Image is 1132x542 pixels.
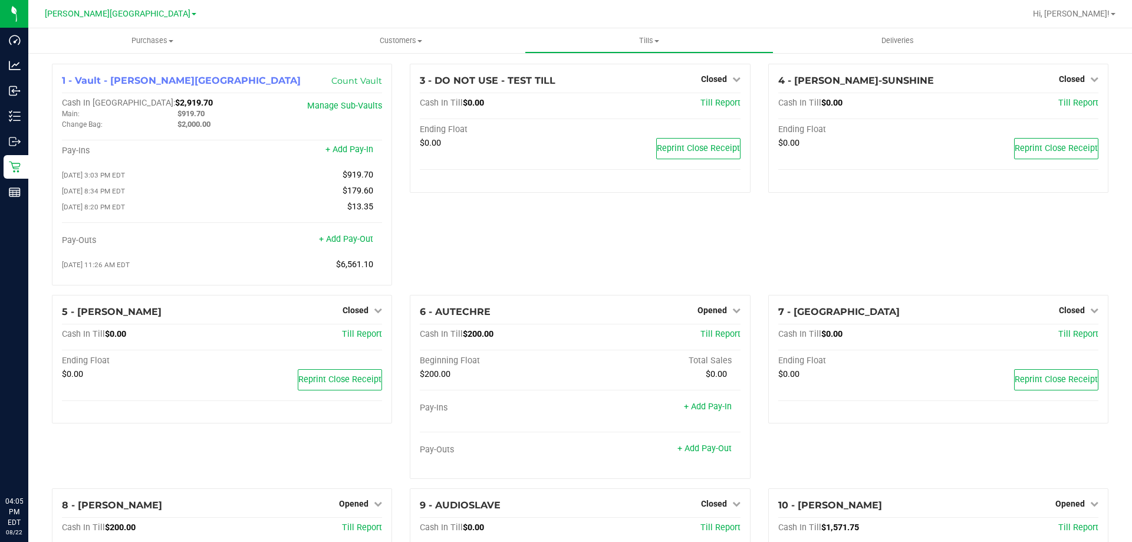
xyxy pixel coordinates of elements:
inline-svg: Inventory [9,110,21,122]
span: 4 - [PERSON_NAME]-SUNSHINE [778,75,934,86]
span: 5 - [PERSON_NAME] [62,306,162,317]
span: Customers [277,35,524,46]
span: Opened [339,499,368,508]
span: $0.00 [420,138,441,148]
span: $2,000.00 [177,120,210,129]
span: $0.00 [105,329,126,339]
div: Pay-Ins [420,403,580,413]
a: Manage Sub-Vaults [307,101,382,111]
div: Ending Float [62,356,222,366]
span: Reprint Close Receipt [1015,143,1098,153]
button: Reprint Close Receipt [298,369,382,390]
span: Tills [525,35,772,46]
inline-svg: Analytics [9,60,21,71]
a: Customers [277,28,525,53]
a: + Add Pay-Out [677,444,732,454]
span: Closed [1059,306,1085,315]
span: 7 - [GEOGRAPHIC_DATA] [778,306,900,317]
span: $0.00 [778,369,799,379]
a: Till Report [1058,523,1098,533]
span: $919.70 [177,109,205,118]
span: Closed [701,74,727,84]
span: Change Bag: [62,120,103,129]
span: $0.00 [778,138,799,148]
span: [DATE] 8:20 PM EDT [62,203,125,211]
span: [PERSON_NAME][GEOGRAPHIC_DATA] [45,9,190,19]
inline-svg: Inbound [9,85,21,97]
span: $200.00 [463,329,493,339]
div: Pay-Ins [62,146,222,156]
a: Count Vault [331,75,382,86]
span: [DATE] 11:26 AM EDT [62,261,130,269]
span: $13.35 [347,202,373,212]
iframe: Resource center [12,448,47,483]
span: $179.60 [343,186,373,196]
a: + Add Pay-In [325,144,373,155]
span: Cash In Till [62,523,105,533]
span: Reprint Close Receipt [298,375,381,385]
span: $919.70 [343,170,373,180]
span: Reprint Close Receipt [657,143,740,153]
span: Cash In Till [420,329,463,339]
span: $200.00 [105,523,136,533]
p: 08/22 [5,528,23,537]
a: + Add Pay-In [684,402,732,412]
span: 8 - [PERSON_NAME] [62,500,162,511]
a: + Add Pay-Out [319,234,373,244]
span: $0.00 [62,369,83,379]
span: 10 - [PERSON_NAME] [778,500,882,511]
iframe: Resource center unread badge [35,446,49,460]
span: 1 - Vault - [PERSON_NAME][GEOGRAPHIC_DATA] [62,75,301,86]
span: Deliveries [866,35,930,46]
span: $0.00 [821,329,843,339]
span: $0.00 [821,98,843,108]
span: $2,919.70 [175,98,213,108]
span: Cash In Till [420,523,463,533]
span: Opened [1055,499,1085,508]
inline-svg: Dashboard [9,34,21,46]
div: Ending Float [778,124,939,135]
span: 3 - DO NOT USE - TEST TILL [420,75,555,86]
span: Cash In [GEOGRAPHIC_DATA]: [62,98,175,108]
a: Till Report [700,523,741,533]
span: 9 - AUDIOSLAVE [420,500,501,511]
span: $200.00 [420,369,450,379]
span: Hi, [PERSON_NAME]! [1033,9,1110,18]
inline-svg: Retail [9,161,21,173]
span: Cash In Till [778,98,821,108]
a: Till Report [700,329,741,339]
span: Cash In Till [62,329,105,339]
span: Closed [701,499,727,508]
span: [DATE] 3:03 PM EDT [62,171,125,179]
span: Closed [1059,74,1085,84]
a: Till Report [1058,98,1098,108]
span: $6,561.10 [336,259,373,270]
a: Tills [525,28,773,53]
div: Ending Float [778,356,939,366]
span: Cash In Till [778,523,821,533]
a: Till Report [1058,329,1098,339]
div: Beginning Float [420,356,580,366]
span: $0.00 [463,98,484,108]
span: Purchases [28,35,277,46]
span: [DATE] 8:34 PM EDT [62,187,125,195]
div: Total Sales [580,356,741,366]
a: Purchases [28,28,277,53]
span: Cash In Till [420,98,463,108]
div: Ending Float [420,124,580,135]
a: Till Report [342,329,382,339]
span: Reprint Close Receipt [1015,375,1098,385]
span: Till Report [342,523,382,533]
button: Reprint Close Receipt [656,138,741,159]
p: 04:05 PM EDT [5,496,23,528]
span: Opened [697,306,727,315]
button: Reprint Close Receipt [1014,138,1098,159]
a: Deliveries [774,28,1022,53]
div: Pay-Outs [420,445,580,455]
